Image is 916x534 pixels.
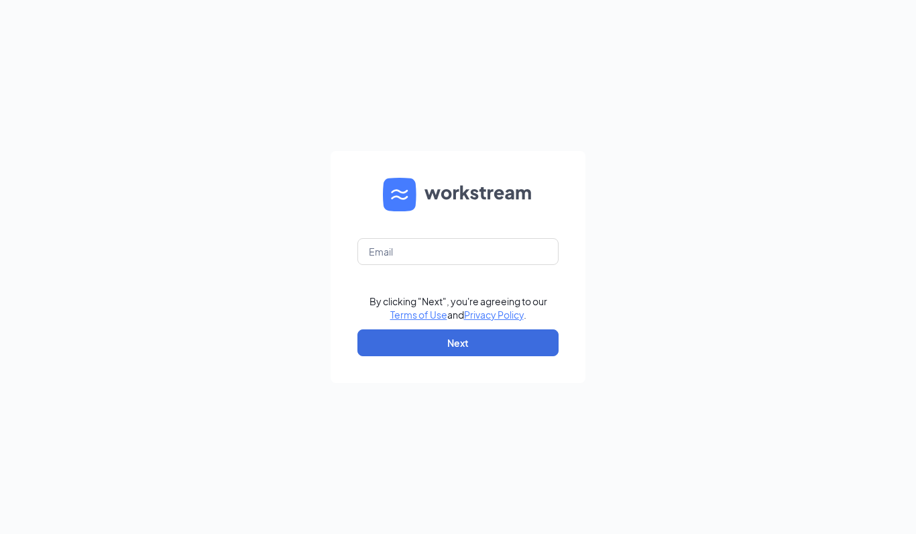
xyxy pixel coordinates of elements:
img: WS logo and Workstream text [383,178,533,211]
button: Next [357,329,559,356]
input: Email [357,238,559,265]
a: Privacy Policy [464,309,524,321]
a: Terms of Use [390,309,447,321]
div: By clicking "Next", you're agreeing to our and . [369,295,547,321]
